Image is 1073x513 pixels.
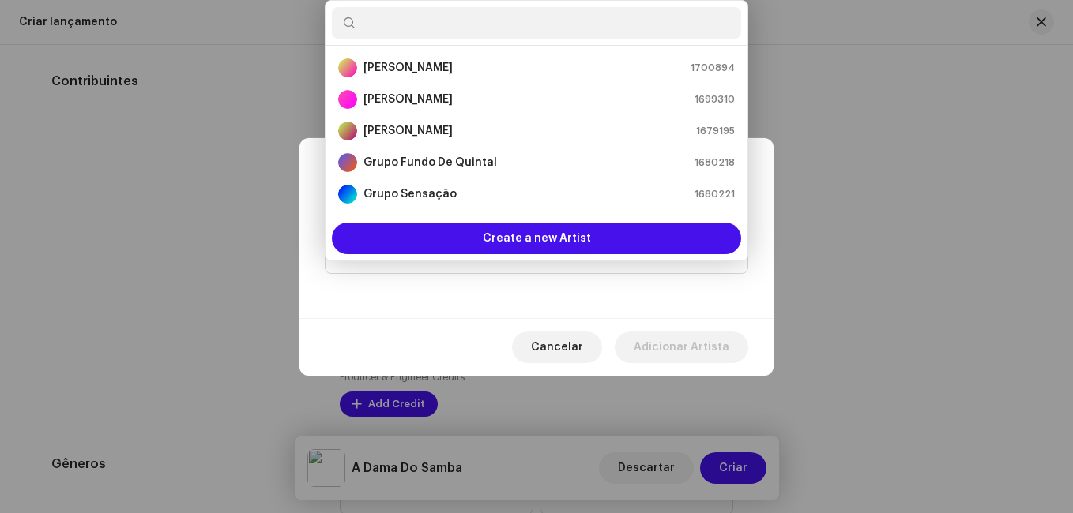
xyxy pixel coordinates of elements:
[691,60,735,76] span: 1700894
[695,155,735,170] span: 1680218
[332,84,741,115] li: Benito Di Paula
[332,147,741,178] li: Grupo Fundo De Quintal
[363,186,457,202] strong: Grupo Sensação
[696,123,735,139] span: 1679195
[363,60,453,76] strong: [PERSON_NAME]
[332,115,741,147] li: Elizeth Cardoso
[531,331,583,363] span: Cancelar
[695,186,735,202] span: 1680221
[363,123,453,139] strong: [PERSON_NAME]
[363,155,497,170] strong: Grupo Fundo De Quintal
[512,331,602,363] button: Cancelar
[332,178,741,210] li: Grupo Sensação
[634,331,729,363] span: Adicionar Artista
[332,52,741,84] li: Adoniran Barbosa
[326,46,747,311] ul: Option List
[615,331,748,363] button: Adicionar Artista
[695,92,735,107] span: 1699310
[483,223,591,254] span: Create a new Artist
[363,92,453,107] strong: [PERSON_NAME]
[332,210,741,242] li: Monarco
